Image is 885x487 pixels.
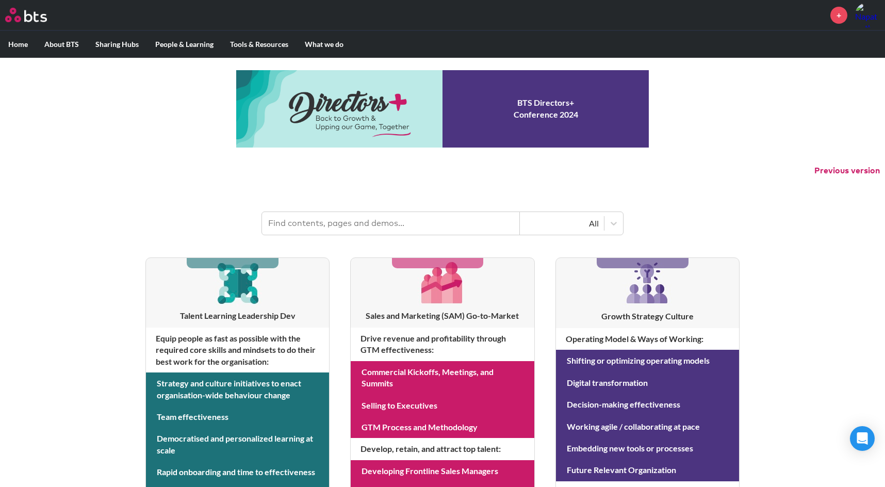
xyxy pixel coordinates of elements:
[236,70,649,148] a: Conference 2024
[556,328,739,350] h4: Operating Model & Ways of Working :
[855,3,880,27] img: Napat Buthsuwan
[418,258,467,307] img: [object Object]
[222,31,297,58] label: Tools & Resources
[146,310,329,321] h3: Talent Learning Leadership Dev
[146,328,329,372] h4: Equip people as fast as possible with the required core skills and mindsets to do their best work...
[5,8,47,22] img: BTS Logo
[525,218,599,229] div: All
[87,31,147,58] label: Sharing Hubs
[147,31,222,58] label: People & Learning
[5,8,66,22] a: Go home
[351,310,534,321] h3: Sales and Marketing (SAM) Go-to-Market
[262,212,520,235] input: Find contents, pages and demos...
[556,311,739,322] h3: Growth Strategy Culture
[351,328,534,361] h4: Drive revenue and profitability through GTM effectiveness :
[36,31,87,58] label: About BTS
[213,258,262,307] img: [object Object]
[850,426,875,451] div: Open Intercom Messenger
[855,3,880,27] a: Profile
[297,31,352,58] label: What we do
[351,438,534,460] h4: Develop, retain, and attract top talent :
[830,7,847,24] a: +
[622,258,672,307] img: [object Object]
[814,165,880,176] button: Previous version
